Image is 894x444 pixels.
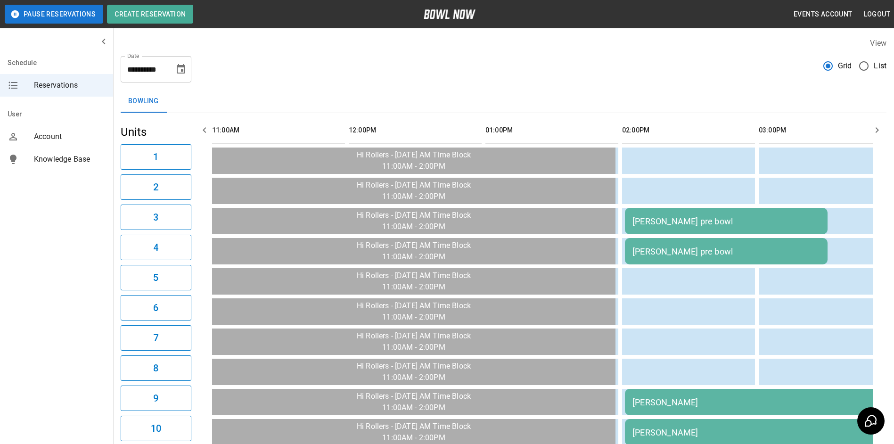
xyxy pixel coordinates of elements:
[622,117,755,144] th: 02:00PM
[874,60,886,72] span: List
[860,6,894,23] button: Logout
[121,205,191,230] button: 3
[121,235,191,260] button: 4
[838,60,852,72] span: Grid
[153,270,158,285] h6: 5
[632,247,820,256] div: [PERSON_NAME] pre bowl
[121,325,191,351] button: 7
[153,361,158,376] h6: 8
[212,117,345,144] th: 11:00AM
[632,397,889,407] div: [PERSON_NAME]
[632,216,820,226] div: [PERSON_NAME] pre bowl
[34,80,106,91] span: Reservations
[172,60,190,79] button: Choose date, selected date is Sep 17, 2025
[121,124,191,140] h5: Units
[107,5,193,24] button: Create Reservation
[121,144,191,170] button: 1
[424,9,476,19] img: logo
[121,265,191,290] button: 5
[121,90,886,113] div: inventory tabs
[121,386,191,411] button: 9
[485,117,618,144] th: 01:00PM
[121,416,191,441] button: 10
[153,210,158,225] h6: 3
[870,39,886,48] label: View
[153,330,158,345] h6: 7
[632,428,889,437] div: [PERSON_NAME]
[153,300,158,315] h6: 6
[121,174,191,200] button: 2
[121,295,191,321] button: 6
[34,154,106,165] span: Knowledge Base
[153,149,158,164] h6: 1
[153,240,158,255] h6: 4
[121,90,166,113] button: Bowling
[790,6,856,23] button: Events Account
[153,391,158,406] h6: 9
[153,180,158,195] h6: 2
[349,117,482,144] th: 12:00PM
[34,131,106,142] span: Account
[151,421,161,436] h6: 10
[121,355,191,381] button: 8
[5,5,103,24] button: Pause Reservations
